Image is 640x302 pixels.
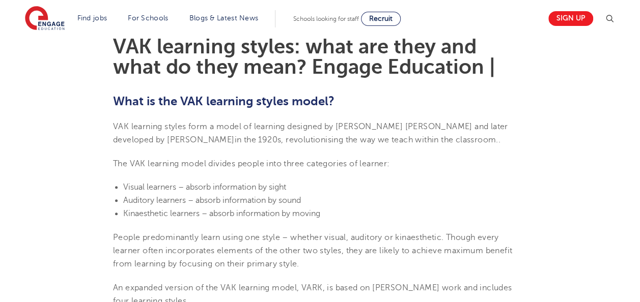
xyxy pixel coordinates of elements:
span: Kinaesthetic learners – absorb information by moving [123,209,320,218]
span: Auditory learners – absorb information by sound [123,196,301,205]
h1: VAK learning styles: what are they and what do they mean? Engage Education | [113,37,527,77]
span: Recruit [369,15,393,22]
span: in the 1920s, revolutionising the way we teach within the classroom. [234,135,498,144]
a: Sign up [548,11,593,26]
a: Find jobs [77,14,107,22]
span: Visual learners – absorb information by sight [123,183,286,192]
span: People predominantly learn using one style – whether visual, auditory or kinaesthetic. Though eve... [113,233,512,269]
a: Recruit [361,12,401,26]
b: What is the VAK learning styles model? [113,94,335,108]
span: VAK learning styles form a model of learning designed by [PERSON_NAME] [PERSON_NAME] and later de... [113,122,508,144]
a: For Schools [128,14,168,22]
a: Blogs & Latest News [189,14,259,22]
span: Schools looking for staff [293,15,359,22]
span: The VAK learning model divides people into three categories of learner: [113,159,389,168]
img: Engage Education [25,6,65,32]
